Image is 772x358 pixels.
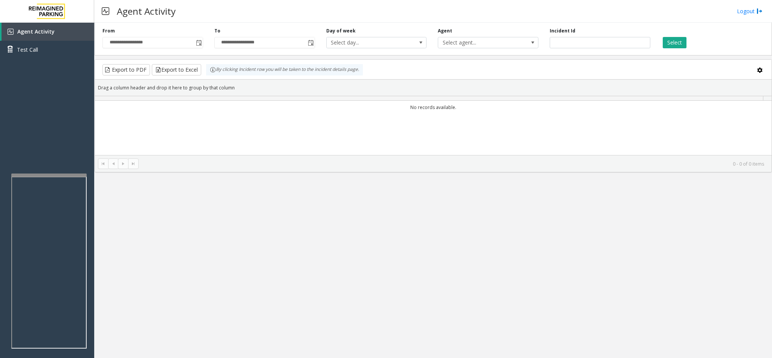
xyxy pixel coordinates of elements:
kendo-pager-info: 0 - 0 of 0 items [143,161,764,167]
span: Select agent... [438,37,518,48]
a: Agent Activity [2,23,94,41]
button: Export to Excel [152,64,201,75]
span: Agent Activity [17,28,55,35]
label: Agent [438,28,452,34]
a: Logout [737,7,763,15]
span: Toggle popup [306,37,315,48]
td: No records available. [95,101,772,114]
div: Drag a column header and drop it here to group by that column [95,81,772,94]
img: pageIcon [102,2,109,20]
img: 'icon' [8,29,14,35]
button: Select [663,37,686,48]
span: Toggle popup [194,37,203,48]
label: Day of week [326,28,356,34]
img: logout [757,7,763,15]
span: Select day... [327,37,407,48]
button: Export to PDF [102,64,150,75]
span: Test Call [17,46,38,54]
img: infoIcon.svg [210,67,216,73]
label: From [102,28,115,34]
label: Incident Id [550,28,575,34]
div: Data table [95,96,772,155]
div: By clicking Incident row you will be taken to the incident details page. [206,64,363,75]
label: To [214,28,220,34]
span: NO DATA FOUND [438,37,538,48]
h3: Agent Activity [113,2,179,20]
